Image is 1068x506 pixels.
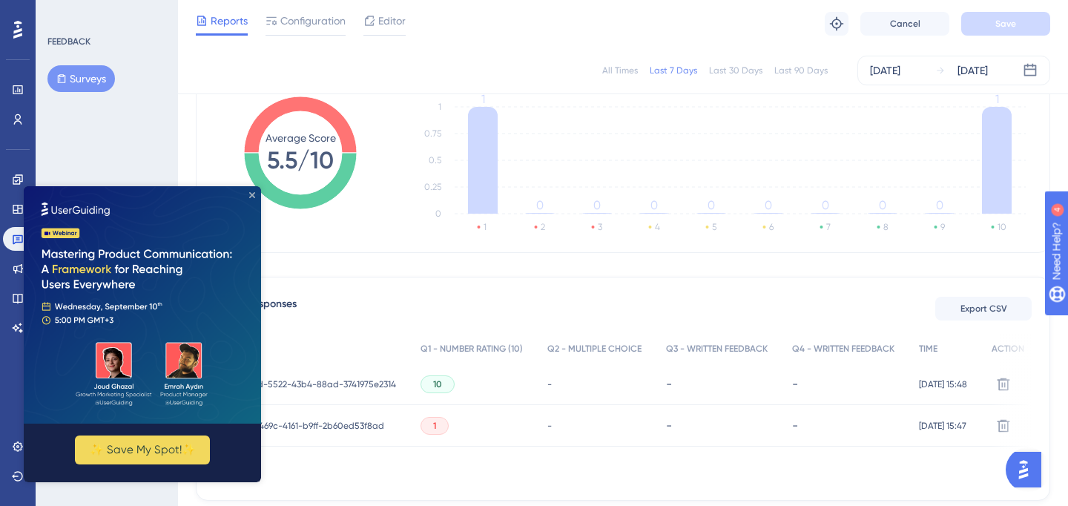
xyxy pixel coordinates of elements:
tspan: 1 [438,102,441,112]
span: Export CSV [960,303,1007,315]
div: Last 30 Days [709,65,762,76]
div: Last 7 Days [650,65,697,76]
span: Q1 - NUMBER RATING (10) [421,343,523,355]
div: - [666,377,777,391]
div: Last 90 Days [774,65,828,76]
text: 2 [541,222,545,232]
text: 7 [826,222,831,232]
tspan: 0 [765,198,772,212]
span: Configuration [280,12,346,30]
span: [DATE] 15:48 [919,378,967,390]
span: Q3 - WRITTEN FEEDBACK [666,343,768,355]
tspan: 0 [536,198,544,212]
span: Need Help? [35,4,93,22]
iframe: UserGuiding AI Assistant Launcher [1006,447,1050,492]
tspan: 1 [481,92,485,106]
span: Reports [211,12,248,30]
iframe: To enrich screen reader interactions, please activate Accessibility in Grammarly extension settings [24,186,261,482]
tspan: 0 [650,198,658,212]
span: Editor [378,12,406,30]
span: 1 [433,420,436,432]
tspan: Average Score [266,132,336,144]
text: 3 [598,222,602,232]
span: Cancel [890,18,920,30]
div: FEEDBACK [47,36,90,47]
span: Save [995,18,1016,30]
div: All Times [602,65,638,76]
text: 1 [484,222,487,232]
span: 0332007d-5522-43b4-88ad-3741975e2314 [222,378,396,390]
button: Surveys [47,65,115,92]
tspan: 1 [995,92,999,106]
tspan: 0.25 [424,182,441,192]
button: Export CSV [935,297,1032,321]
button: Cancel [860,12,949,36]
text: 8 [883,222,889,232]
div: 4 [103,7,108,19]
span: Q4 - WRITTEN FEEDBACK [792,343,894,355]
tspan: 5.5/10 [267,146,334,174]
div: [DATE] [870,62,900,79]
tspan: 0.5 [429,155,441,165]
span: 10 [433,378,442,390]
span: [DATE] 15:47 [919,420,966,432]
span: Q2 - MULTIPLE CHOICE [547,343,642,355]
span: TIME [919,343,937,355]
tspan: 0 [708,198,715,212]
tspan: 0 [593,198,601,212]
span: 8f35f6f9-469c-4161-b9ff-2b60ed53f8ad [222,420,384,432]
button: ✨ Save My Spot!✨ [51,249,186,278]
text: 9 [940,222,945,232]
text: 10 [998,222,1006,232]
text: 5 [712,222,716,232]
span: - [547,378,552,390]
tspan: 0.75 [424,128,441,139]
div: [DATE] [957,62,988,79]
span: - [547,420,552,432]
div: - [666,418,777,433]
button: Save [961,12,1050,36]
text: 6 [769,222,774,232]
div: - [792,418,904,433]
tspan: 0 [435,208,441,219]
tspan: 0 [822,198,829,212]
span: ACTION [992,343,1024,355]
div: - [792,377,904,391]
tspan: 0 [879,198,886,212]
tspan: 0 [936,198,943,212]
text: 4 [655,222,660,232]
